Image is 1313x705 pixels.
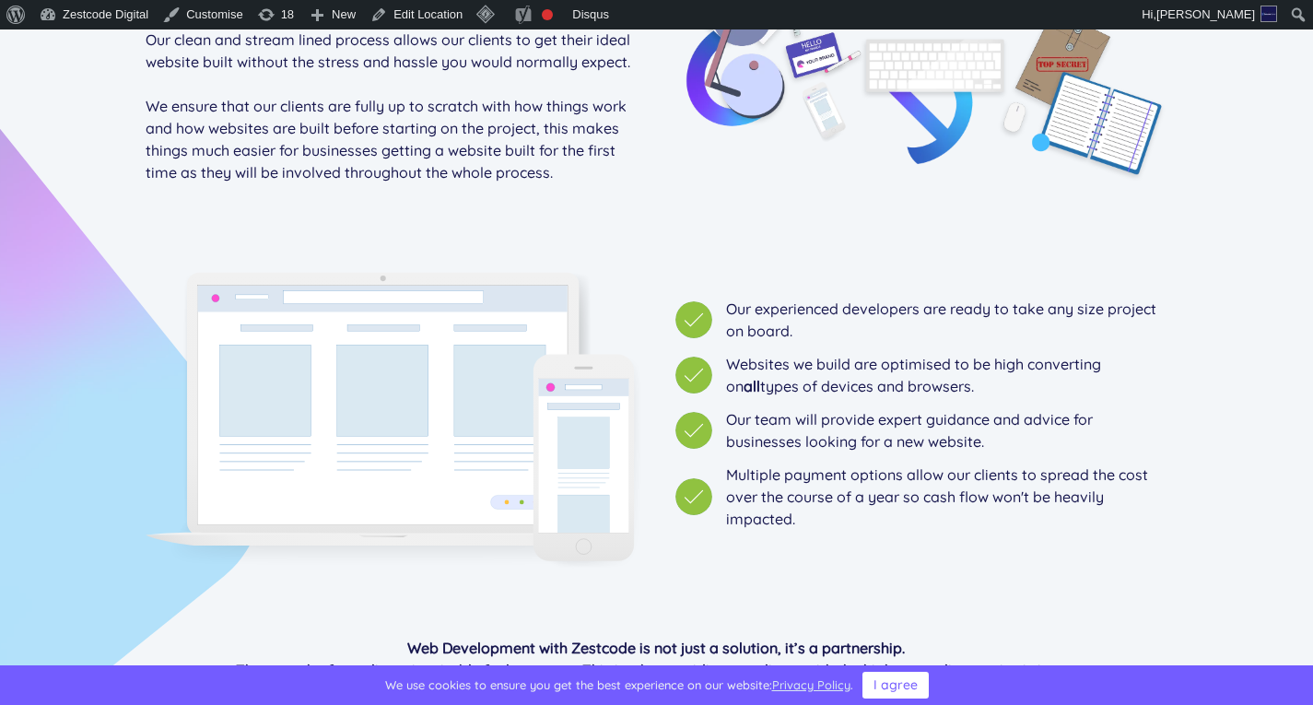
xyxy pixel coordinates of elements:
[772,677,850,692] a: Privacy Policy
[146,272,643,570] img: Web Development Moulton Park
[1156,7,1255,21] span: [PERSON_NAME]
[146,95,643,183] p: We ensure that our clients are fully up to scratch with how things work and how websites are buil...
[744,377,760,395] strong: all
[726,298,1168,342] div: Our experienced developers are ready to take any size project on board.
[862,672,929,699] button: Close
[542,9,553,20] div: Focus keyphrase not set
[726,353,1168,397] div: Websites we build are optimised to be high converting on types of devices and browsers.
[726,464,1168,530] div: Multiple payment options allow our clients to spread the cost over the course of a year so cash f...
[146,29,643,73] p: Our clean and stream lined process allows our clients to get their ideal website built without th...
[726,408,1168,452] div: Our team will provide expert guidance and advice for businesses looking for a new website.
